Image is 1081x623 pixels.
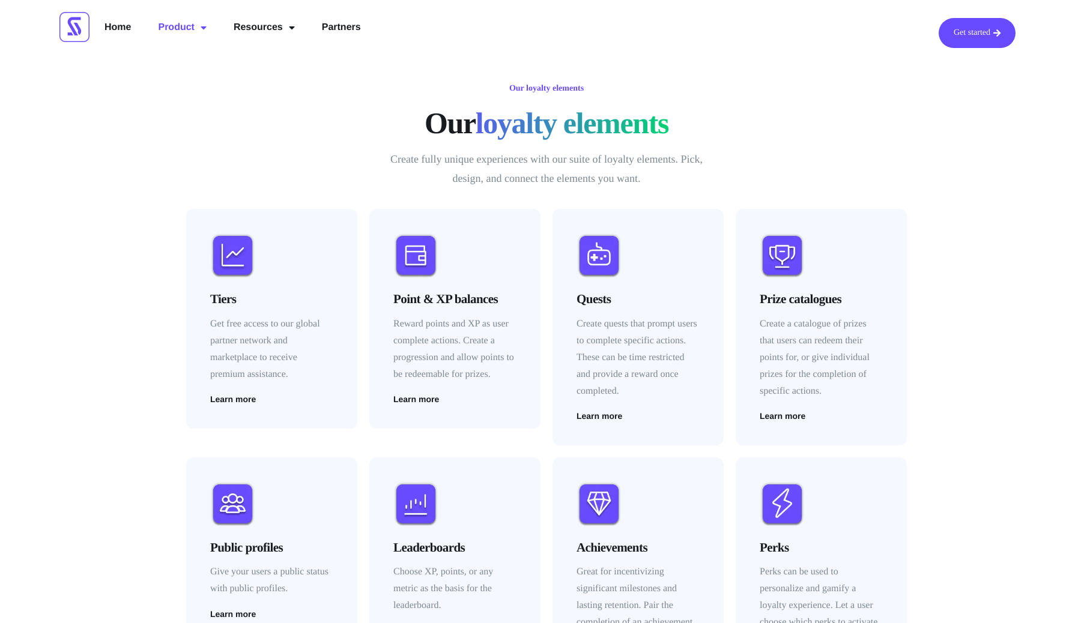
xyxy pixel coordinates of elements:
[393,290,516,308] h4: Point & XP balances
[476,105,668,141] span: loyalty elements
[225,18,304,37] a: Resources
[210,610,256,618] a: Learn more
[393,538,516,556] h4: Leaderboards
[760,233,805,278] img: Loyalty elements - prize catalogue icon
[210,481,255,526] img: Loyalty elements - public profiles icon
[577,412,622,420] a: Learn more
[95,18,370,37] nav: Menu
[210,316,333,383] p: Get free access to our global partner network and marketplace to receive premium assistance.
[189,105,904,141] h1: Our
[954,29,990,37] span: Get started
[210,233,255,278] img: Loyalty elements - tiers icon
[503,81,590,97] h6: Our loyalty elements
[210,290,333,308] h4: Tiers
[760,412,805,420] a: Learn more
[577,233,622,278] img: Loyalty elements - quest icon
[760,316,883,400] p: Create a catalogue of prizes that users can redeem their points for, or give individual prizes fo...
[760,481,805,526] img: Loyalty elements - perk icon
[59,12,89,42] img: Scrimmage Square Icon Logo
[939,18,1016,48] a: Get started
[210,564,333,597] p: Give your users a public status with public profiles.
[393,233,438,278] img: Loyalty elements - point and experience balances icon
[577,481,622,526] img: Loyalty elements - achievement icon
[760,538,883,556] h4: Perks
[210,538,333,556] h4: Public profiles
[393,316,516,383] p: Reward points and XP as user complete actions. Create a progression and allow points to be redeem...
[577,538,700,556] h4: Achievements
[95,18,140,37] a: Home
[393,564,516,614] p: Choose XP, points, or any metric as the basis for the leaderboard.
[390,150,703,188] p: Create fully unique experiences with our suite of loyalty elements. Pick, design, and connect the...
[577,290,700,308] h4: Quests
[149,18,215,37] a: Product
[313,18,370,37] a: Partners
[760,290,883,308] h4: Prize catalogues
[577,316,700,400] p: Create quests that prompt users to complete specific actions. These can be time restricted and pr...
[210,395,256,403] a: Learn more
[393,395,439,403] a: Learn more
[393,481,438,526] img: Loyalty elements - leaderboard icon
